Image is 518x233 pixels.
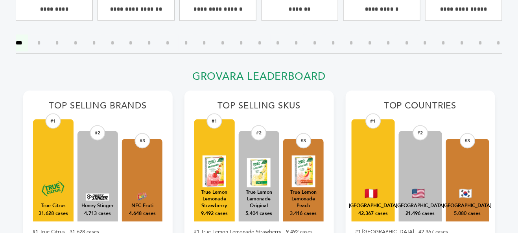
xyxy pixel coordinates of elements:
div: #3 [296,133,311,149]
div: Peru [349,203,397,209]
div: #3 [460,133,475,149]
h2: Top Selling Brands [33,101,163,116]
div: True Citrus [41,203,65,209]
h2: Grovara Leaderboard [23,70,495,87]
img: True Lemon Lemonade Original [247,158,271,188]
div: #2 [413,125,428,141]
div: 42,367 cases [358,211,388,218]
img: United States Flag [412,189,425,198]
div: #2 [90,125,105,141]
div: #1 [46,114,61,129]
div: 4,713 cases [84,211,111,218]
div: 9,492 cases [201,211,228,218]
div: 31,628 cases [39,211,68,218]
img: Peru Flag [365,189,378,198]
h2: Top Selling SKUs [194,101,324,116]
img: True Lemon Lemonade Strawberry [203,156,226,187]
div: #2 [251,125,267,141]
div: 3,416 cases [290,211,317,218]
div: South Korea [443,203,492,209]
img: South Korea Flag [459,189,472,198]
div: 4,648 cases [129,211,156,218]
div: #1 [207,114,222,129]
div: #1 [365,114,381,129]
h2: Top Countries [356,101,485,116]
img: NFC Fruti [131,192,154,201]
div: #3 [135,133,150,149]
img: Honey Stinger [86,194,109,201]
img: True Lemon Lemonade Peach [292,156,315,187]
div: 21,496 cases [406,211,435,218]
div: True Lemon Lemonade Peach [287,189,320,209]
div: NFC Fruti [131,203,153,209]
div: Honey Stinger [81,203,114,209]
img: True Citrus [41,177,65,201]
div: True Lemon Lemonade Original [243,189,275,209]
div: United States [396,203,444,209]
div: 5,080 cases [454,211,481,218]
div: 5,404 cases [245,211,272,218]
div: True Lemon Lemonade Strawberry [198,189,231,209]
